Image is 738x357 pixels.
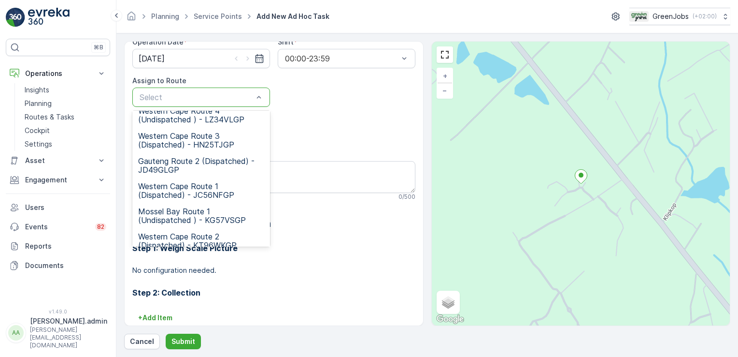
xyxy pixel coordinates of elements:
[6,8,25,27] img: logo
[434,313,466,326] a: Open this area in Google Maps (opens a new window)
[21,83,110,97] a: Insights
[25,241,106,251] p: Reports
[97,223,104,231] p: 82
[6,309,110,314] span: v 1.49.0
[132,310,178,326] button: +Add Item
[138,313,172,323] p: + Add Item
[443,72,447,80] span: +
[138,132,264,149] span: Western Cape Route 3 (Dispatched) - HN25TJGP
[30,316,107,326] p: [PERSON_NAME].admin
[126,15,137,23] a: Homepage
[25,99,52,108] p: Planning
[25,69,91,78] p: Operations
[438,292,459,313] a: Layers
[438,69,452,83] a: Zoom In
[140,91,253,103] p: Select
[442,86,447,94] span: −
[130,337,154,346] p: Cancel
[278,38,294,46] label: Shift
[132,287,415,298] h3: Step 2: Collection
[132,76,186,85] label: Assign to Route
[6,170,110,190] button: Engagement
[21,110,110,124] a: Routes & Tasks
[171,337,195,346] p: Submit
[132,242,415,254] h3: Step 1: Weigh Scale Picture
[6,316,110,349] button: AA[PERSON_NAME].admin[PERSON_NAME][EMAIL_ADDRESS][DOMAIN_NAME]
[25,85,49,95] p: Insights
[6,217,110,237] a: Events82
[653,12,689,21] p: GreenJobs
[6,256,110,275] a: Documents
[25,156,91,165] p: Asset
[132,216,415,231] h2: Task Template Configuration
[434,313,466,326] img: Google
[138,207,264,224] span: Mossel Bay Route 1 (Undispatched ) - KG57VSGP
[629,8,730,25] button: GreenJobs(+02:00)
[132,266,415,275] p: No configuration needed.
[21,97,110,110] a: Planning
[124,334,160,349] button: Cancel
[25,222,89,232] p: Events
[94,44,103,51] p: ⌘B
[166,334,201,349] button: Submit
[30,326,107,349] p: [PERSON_NAME][EMAIL_ADDRESS][DOMAIN_NAME]
[6,151,110,170] button: Asset
[138,182,264,199] span: Western Cape Route 1 (Dispatched) - JC56NFGP
[151,12,179,20] a: Planning
[21,124,110,137] a: Cockpit
[6,237,110,256] a: Reports
[25,126,50,135] p: Cockpit
[25,261,106,270] p: Documents
[6,198,110,217] a: Users
[138,232,264,250] span: Western Cape Route 2 (Dispatched) - KT96WKGP
[25,203,106,212] p: Users
[132,38,184,46] label: Operation Date
[21,137,110,151] a: Settings
[693,13,717,20] p: ( +02:00 )
[6,64,110,83] button: Operations
[25,139,52,149] p: Settings
[194,12,242,20] a: Service Points
[138,106,264,124] span: Western Cape Route 4 (Undispatched ) - LZ34VLGP
[25,175,91,185] p: Engagement
[132,49,270,68] input: dd/mm/yyyy
[438,83,452,98] a: Zoom Out
[629,11,649,22] img: Green_Jobs_Logo.png
[25,112,74,122] p: Routes & Tasks
[138,157,264,174] span: Gauteng Route 2 (Dispatched) - JD49GLGP
[28,8,70,27] img: logo_light-DOdMpM7g.png
[398,193,415,201] p: 0 / 500
[255,12,331,21] span: Add New Ad Hoc Task
[8,325,24,341] div: AA
[438,47,452,62] a: View Fullscreen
